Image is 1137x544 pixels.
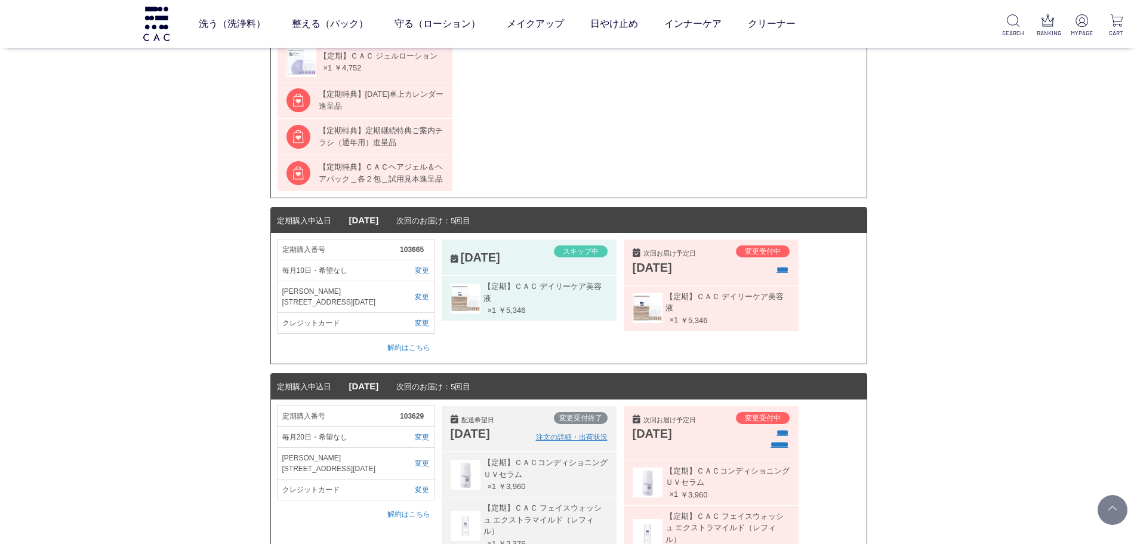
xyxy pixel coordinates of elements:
a: 変更 [400,318,429,328]
img: 000525t.jpg [633,468,663,497]
img: 060454t.jpg [451,511,480,541]
span: 定期購入申込日 [277,382,331,391]
span: ￥5,346 [498,306,526,315]
a: 洗う（洗浄料） [199,7,266,41]
span: 【定期】ＣＡＣコンディショニング ＵＶセラム [663,465,790,488]
span: ￥4,752 [334,63,362,72]
img: 060060t.jpg [633,293,663,323]
span: 定期購入番号 [282,411,400,422]
p: SEARCH [1002,29,1024,38]
span: 103665 [400,244,429,255]
span: クレジットカード [282,484,400,495]
img: 060060t.jpg [451,284,480,314]
div: [DATE] [633,425,729,442]
a: 整える（パック） [292,7,368,41]
img: regular_amenity.png [286,161,310,185]
a: 変更 [400,291,429,302]
span: [DATE] [349,381,379,391]
img: regular_amenity.png [286,125,310,149]
span: ×1 [663,488,679,500]
span: 毎月10日・希望なし [282,265,400,276]
span: 定期購入申込日 [277,216,331,225]
span: ×1 [663,314,679,326]
span: 103629 [400,411,429,422]
div: 次回お届け予定日 [633,415,729,425]
a: 変更 [400,432,429,442]
div: [DATE] [451,425,536,442]
span: ×1 [480,481,497,493]
span: [PERSON_NAME][STREET_ADDRESS][DATE] [282,453,400,474]
div: 【定期特典】ＣＡＣヘアジェル＆ヘアパック＿各２包＿試用見本進呈品 [319,161,446,185]
a: クリーナー [748,7,796,41]
div: [DATE] [451,251,500,264]
div: 【定期特典】[DATE]卓上カレンダー進呈品 [319,88,446,112]
a: 日やけ止め [590,7,638,41]
p: RANKING [1037,29,1059,38]
span: スキップ中 [563,247,599,256]
a: 変更 [400,458,429,469]
p: MYPAGE [1071,29,1093,38]
span: ￥5,346 [680,315,708,324]
span: 変更受付終了 [559,414,602,422]
a: CART [1105,14,1127,38]
a: メイクアップ [507,7,564,41]
a: インナーケア [664,7,722,41]
a: 変更 [400,265,429,276]
img: logo [141,7,171,41]
span: ×1 [316,62,332,74]
div: 次回お届け予定日 [633,248,729,259]
a: 変更 [400,484,429,495]
dt: 次回のお届け：5回目 [271,374,867,399]
span: 【定期】ＣＡＣ デイリーケア美容液 [663,291,790,314]
a: MYPAGE [1071,14,1093,38]
dt: 次回のお届け：5回目 [271,208,867,233]
span: 【定期】ＣＡＣ デイリーケア美容液 [480,281,608,304]
div: [DATE] [633,259,729,276]
span: クレジットカード [282,318,400,328]
div: 【定期特典】定期継続特典ご案内チラシ（通年用）進呈品 [319,125,446,148]
span: 変更受付中 [745,414,781,422]
span: [DATE] [349,215,379,225]
span: 定期購入番号 [282,244,400,255]
span: ×1 [480,305,497,316]
a: 注文の詳細・出荷状況 [536,432,608,442]
a: 守る（ローション） [395,7,480,41]
span: ￥3,960 [498,482,526,491]
a: RANKING [1037,14,1059,38]
a: 解約はこちら [387,510,430,518]
a: SEARCH [1002,14,1024,38]
img: regular_amenity.png [286,88,310,112]
span: 【定期】ＣＡＣコンディショニング ＵＶセラム [480,457,608,480]
span: 変更受付中 [745,247,781,256]
span: [PERSON_NAME][STREET_ADDRESS][DATE] [282,286,400,308]
span: 【定期】ＣＡＣ フェイスウォッシュ エクストラマイルド（レフィル） [480,502,608,537]
p: CART [1105,29,1127,38]
span: ￥3,960 [680,490,708,499]
span: 毎月20日・希望なし [282,432,400,442]
img: 000525t.jpg [451,460,480,490]
a: 解約はこちら [387,343,430,352]
div: 配送希望日 [451,415,536,425]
